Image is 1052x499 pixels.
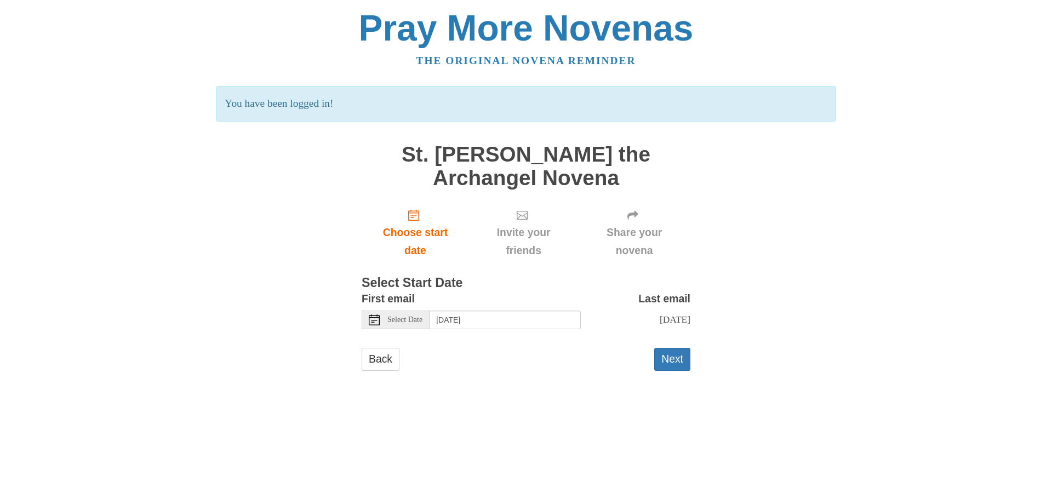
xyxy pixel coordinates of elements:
[216,86,836,122] p: You have been logged in!
[654,348,690,370] button: Next
[578,200,690,266] div: Click "Next" to confirm your start date first.
[589,223,679,260] span: Share your novena
[362,200,469,266] a: Choose start date
[362,348,399,370] a: Back
[359,8,694,48] a: Pray More Novenas
[660,314,690,325] span: [DATE]
[469,200,578,266] div: Click "Next" to confirm your start date first.
[362,143,690,190] h1: St. [PERSON_NAME] the Archangel Novena
[362,276,690,290] h3: Select Start Date
[638,290,690,308] label: Last email
[480,223,567,260] span: Invite your friends
[362,290,415,308] label: First email
[373,223,458,260] span: Choose start date
[416,55,636,66] a: The original novena reminder
[387,316,422,324] span: Select Date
